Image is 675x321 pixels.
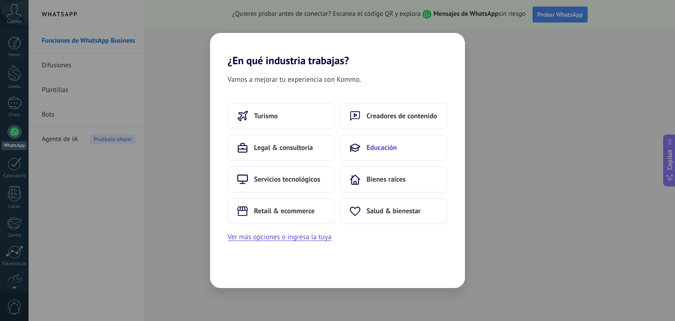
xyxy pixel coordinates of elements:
span: Retail & ecommerce [254,207,315,215]
span: Turismo [254,112,278,120]
button: Retail & ecommerce [228,198,335,224]
button: Servicios tecnológicos [228,166,335,193]
span: Legal & consultoría [254,143,313,152]
button: Educación [340,135,447,161]
span: Creadores de contenido [367,112,437,120]
span: Vamos a mejorar tu experiencia con Kommo. [228,74,361,85]
button: Legal & consultoría [228,135,335,161]
button: Turismo [228,103,335,129]
span: Bienes raíces [367,175,406,184]
span: Educación [367,143,397,152]
span: Salud & bienestar [367,207,421,215]
button: Bienes raíces [340,166,447,193]
h2: ¿En qué industria trabajas? [210,33,465,67]
button: Creadores de contenido [340,103,447,129]
button: Ver más opciones o ingresa la tuya [228,231,331,243]
button: Salud & bienestar [340,198,447,224]
span: Servicios tecnológicos [254,175,320,184]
